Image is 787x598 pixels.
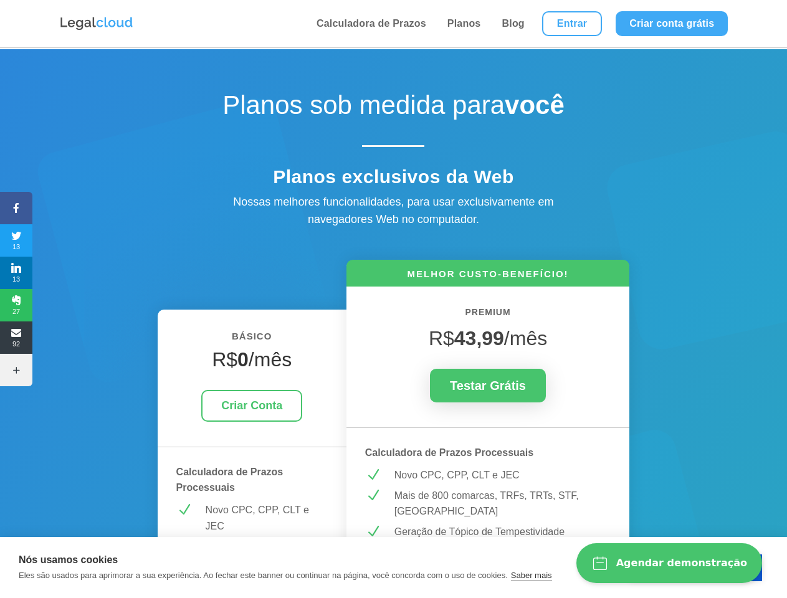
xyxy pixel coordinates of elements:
[176,467,284,493] strong: Calculadora de Prazos Processuais
[365,467,381,483] span: N
[429,327,547,349] span: R$ /mês
[176,348,328,377] h4: R$ /mês
[394,467,611,483] p: Novo CPC, CPP, CLT e JEC
[365,447,533,458] strong: Calculadora de Prazos Processuais
[206,502,328,534] p: Novo CPC, CPP, CLT e JEC
[542,11,602,36] a: Entrar
[175,166,611,194] h4: Planos exclusivos da Web
[365,488,381,503] span: N
[394,488,611,520] p: Mais de 800 comarcas, TRFs, TRTs, STF, [GEOGRAPHIC_DATA]
[511,571,552,581] a: Saber mais
[175,90,611,127] h1: Planos sob medida para
[365,305,611,326] h6: PREMIUM
[176,328,328,351] h6: BÁSICO
[237,348,249,371] strong: 0
[616,11,728,36] a: Criar conta grátis
[19,554,118,565] strong: Nós usamos cookies
[454,327,504,349] strong: 43,99
[505,90,565,120] strong: você
[59,16,134,32] img: Logo da Legalcloud
[394,524,611,540] p: Geração de Tópico de Tempestividade
[19,571,508,580] p: Eles são usados para aprimorar a sua experiência. Ao fechar este banner ou continuar na página, v...
[201,390,302,422] a: Criar Conta
[176,502,192,518] span: N
[346,267,630,287] h6: MELHOR CUSTO-BENEFÍCIO!
[365,524,381,539] span: N
[430,369,546,402] a: Testar Grátis
[206,193,580,229] div: Nossas melhores funcionalidades, para usar exclusivamente em navegadores Web no computador.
